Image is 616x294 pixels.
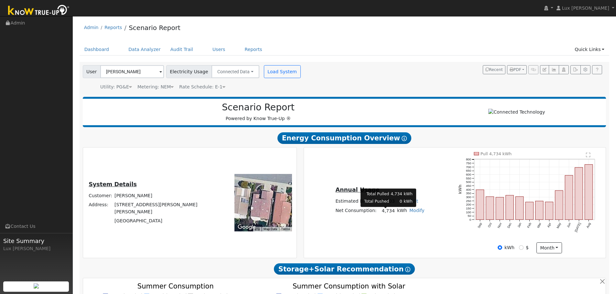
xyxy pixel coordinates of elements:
[497,222,502,229] text: Nov
[89,181,137,188] u: System Details
[488,109,545,116] img: Connected Technology
[458,185,462,194] text: kWh
[476,190,484,220] rect: onclick=""
[487,222,493,228] text: Oct
[466,184,471,188] text: 450
[88,191,113,200] td: Customer:
[334,197,378,206] td: Estimated Bill:
[565,175,573,219] rect: onclick=""
[264,65,301,78] button: Load System
[570,44,609,56] a: Quick Links
[404,198,413,205] td: kWh
[113,191,204,200] td: [PERSON_NAME]
[364,191,389,197] td: Total Pulled
[580,65,590,74] button: Settings
[470,218,471,221] text: 0
[570,65,580,74] button: Export Interval Data
[507,65,527,74] button: PDF
[507,222,512,229] text: Dec
[466,161,471,165] text: 750
[574,222,582,233] text: [DATE]
[504,244,514,251] label: kWh
[179,84,225,89] span: Alias: HE1
[466,165,471,169] text: 700
[549,65,559,74] button: Multi-Series Graph
[166,44,198,56] a: Audit Trail
[466,177,471,180] text: 550
[536,222,542,229] text: Mar
[466,210,471,214] text: 100
[293,282,405,290] text: Summer Consumption with Solar
[586,222,591,228] text: Aug
[526,222,532,228] text: Feb
[585,165,593,220] rect: onclick=""
[466,180,471,184] text: 500
[519,245,524,250] input: $
[208,44,230,56] a: Users
[5,4,73,18] img: Know True-Up
[586,152,591,157] text: 
[80,44,114,56] a: Dashboard
[83,65,101,78] span: User
[536,242,562,253] button: month
[498,245,502,250] input: kWh
[477,222,483,229] text: Sep
[575,167,583,220] rect: onclick=""
[166,65,212,78] span: Electricity Usage
[211,65,259,78] button: Connected Data
[88,200,113,216] td: Address:
[124,44,166,56] a: Data Analyzer
[34,283,39,289] img: retrieve
[86,102,431,122] div: Powered by Know True-Up ®
[556,222,562,229] text: May
[466,199,471,203] text: 250
[277,132,411,144] span: Energy Consumption Overview
[546,222,552,228] text: Apr
[559,65,569,74] button: Login As
[402,136,407,141] i: Show Help
[466,195,471,199] text: 300
[466,188,471,191] text: 400
[525,202,533,219] rect: onclick=""
[281,227,290,231] a: Terms (opens in new tab)
[483,65,505,74] button: Recent
[236,223,257,231] img: Google
[566,222,572,228] text: Jun
[113,200,204,216] td: [STREET_ADDRESS][PERSON_NAME][PERSON_NAME]
[236,223,257,231] a: Open this area in Google Maps (opens a new window)
[274,263,415,275] span: Storage+Solar Recommendation
[129,24,180,32] a: Scenario Report
[535,201,543,220] rect: onclick=""
[540,65,549,74] button: Edit User
[255,227,259,231] button: Keyboard shortcuts
[562,5,609,11] span: Lux [PERSON_NAME]
[466,203,471,207] text: 200
[466,207,471,210] text: 150
[496,197,504,219] rect: onclick=""
[3,245,69,252] div: Lux [PERSON_NAME]
[240,44,267,56] a: Reports
[89,102,427,113] h2: Scenario Report
[466,191,471,195] text: 350
[390,191,402,197] td: 4,734
[137,282,214,290] text: Summer Consumption
[466,173,471,176] text: 600
[3,237,69,245] span: Site Summary
[481,151,512,156] text: Pull 4,734 kWh
[405,267,410,272] i: Show Help
[84,25,99,30] a: Admin
[468,214,471,218] text: 50
[466,169,471,172] text: 650
[506,195,513,219] rect: onclick=""
[546,202,553,220] rect: onclick=""
[364,198,389,205] td: Total Pushed
[390,198,402,205] td: 0
[555,190,563,219] rect: onclick=""
[510,67,521,72] span: PDF
[334,206,378,215] td: Net Consumption:
[592,65,602,74] a: Help Link
[113,216,204,225] td: [GEOGRAPHIC_DATA]
[517,222,522,228] text: Jan
[396,206,408,215] td: kWh
[516,197,524,219] rect: onclick=""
